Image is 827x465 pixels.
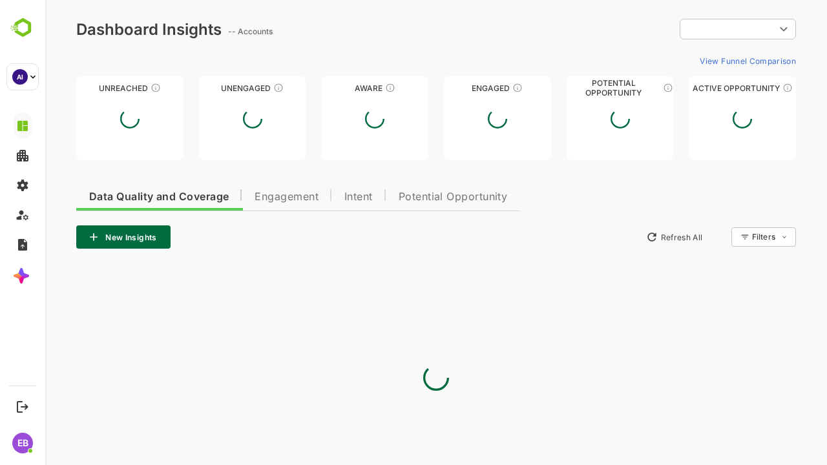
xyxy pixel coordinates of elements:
div: These accounts have not been engaged with for a defined time period [105,83,116,93]
div: Filters [706,225,751,249]
button: View Funnel Comparison [649,50,751,71]
span: Data Quality and Coverage [44,192,183,202]
div: Filters [707,232,730,242]
div: Dashboard Insights [31,20,176,39]
button: Logout [14,398,31,415]
button: Refresh All [595,227,663,247]
img: BambooboxLogoMark.f1c84d78b4c51b1a7b5f700c9845e183.svg [6,15,39,40]
div: These accounts have not shown enough engagement and need nurturing [228,83,238,93]
span: Engagement [209,192,273,202]
div: These accounts are MQAs and can be passed on to Inside Sales [618,83,628,93]
div: These accounts are warm, further nurturing would qualify them to MQAs [467,83,477,93]
button: New Insights [31,225,125,249]
div: Unreached [31,83,138,93]
ag: -- Accounts [183,26,231,36]
div: These accounts have just entered the buying cycle and need further nurturing [340,83,350,93]
div: Engaged [399,83,506,93]
div: AI [12,69,28,85]
div: Active Opportunity [644,83,751,93]
div: ​ [634,17,751,41]
div: These accounts have open opportunities which might be at any of the Sales Stages [737,83,748,93]
div: Potential Opportunity [521,83,629,93]
span: Intent [299,192,328,202]
div: Aware [276,83,383,93]
div: Unengaged [154,83,261,93]
div: EB [12,433,33,453]
span: Potential Opportunity [353,192,463,202]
